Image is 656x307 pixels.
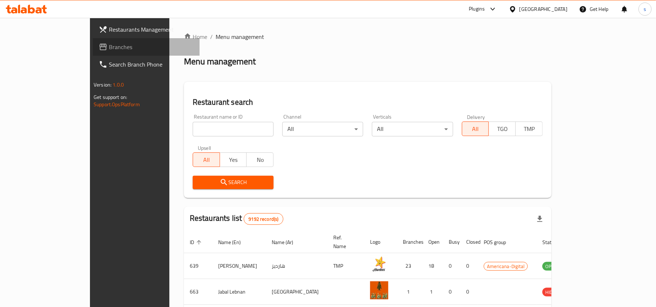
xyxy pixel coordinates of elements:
[465,124,486,134] span: All
[198,145,211,150] label: Upsell
[397,279,423,305] td: 1
[397,253,423,279] td: 23
[184,32,551,41] nav: breadcrumb
[109,25,194,34] span: Restaurants Management
[469,5,485,13] div: Plugins
[397,231,423,253] th: Branches
[216,32,264,41] span: Menu management
[193,97,543,108] h2: Restaurant search
[370,255,388,274] img: Hardee's
[542,262,560,271] span: OPEN
[492,124,513,134] span: TGO
[333,233,356,251] span: Ref. Name
[93,38,200,56] a: Branches
[542,288,564,296] span: HIDDEN
[184,56,256,67] h2: Menu management
[484,238,515,247] span: POS group
[460,253,478,279] td: 0
[212,279,266,305] td: Jabal Lebnan
[199,178,268,187] span: Search
[423,231,443,253] th: Open
[467,114,485,119] label: Delivery
[113,80,124,89] span: 1.0.0
[488,121,516,136] button: TGO
[460,279,478,305] td: 0
[94,100,140,109] a: Support.OpsPlatform
[519,5,567,13] div: [GEOGRAPHIC_DATA]
[266,279,327,305] td: [GEOGRAPHIC_DATA]
[542,262,560,271] div: OPEN
[519,124,540,134] span: TMP
[266,253,327,279] td: هارديز
[193,122,274,136] input: Search for restaurant name or ID..
[246,152,274,167] button: No
[542,238,566,247] span: Status
[93,21,200,38] a: Restaurants Management
[190,213,283,225] h2: Restaurants list
[282,122,363,136] div: All
[370,281,388,299] img: Jabal Lebnan
[223,155,244,165] span: Yes
[220,152,247,167] button: Yes
[93,56,200,73] a: Search Branch Phone
[327,253,364,279] td: TMP
[196,155,217,165] span: All
[94,92,127,102] span: Get support on:
[443,279,460,305] td: 0
[372,122,453,136] div: All
[364,231,397,253] th: Logo
[443,253,460,279] td: 0
[423,253,443,279] td: 18
[462,121,489,136] button: All
[423,279,443,305] td: 1
[109,60,194,69] span: Search Branch Phone
[531,210,549,228] div: Export file
[244,216,283,223] span: 9192 record(s)
[94,80,111,89] span: Version:
[218,238,250,247] span: Name (En)
[484,262,527,271] span: Americana-Digital
[515,121,543,136] button: TMP
[109,43,194,51] span: Branches
[460,231,478,253] th: Closed
[190,238,204,247] span: ID
[272,238,303,247] span: Name (Ar)
[443,231,460,253] th: Busy
[250,155,271,165] span: No
[193,152,220,167] button: All
[210,32,213,41] li: /
[644,5,646,13] span: s
[212,253,266,279] td: [PERSON_NAME]
[193,176,274,189] button: Search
